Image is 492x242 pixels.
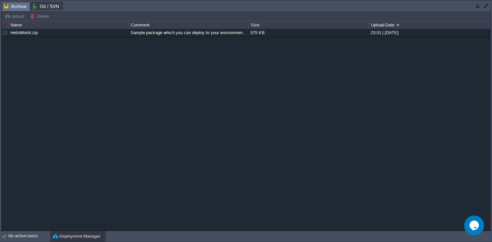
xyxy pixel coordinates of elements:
span: Git / SVN [33,2,59,10]
div: 575 KB [249,29,368,36]
span: Archive [4,2,27,11]
div: Sample package which you can deploy to your environment. Feel free to delete and upload a package... [129,29,248,36]
button: Delete [30,13,51,19]
div: Upload Date [369,21,489,29]
div: Name [9,21,128,29]
button: Upload [4,13,26,19]
a: HelloWorld.zip [10,30,38,35]
div: No active tasks [8,231,50,242]
iframe: chat widget [464,216,485,235]
div: 23:01 | [DATE] [369,29,488,36]
div: Comment [129,21,248,29]
div: Size [249,21,368,29]
button: Deployment Manager [53,233,100,240]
